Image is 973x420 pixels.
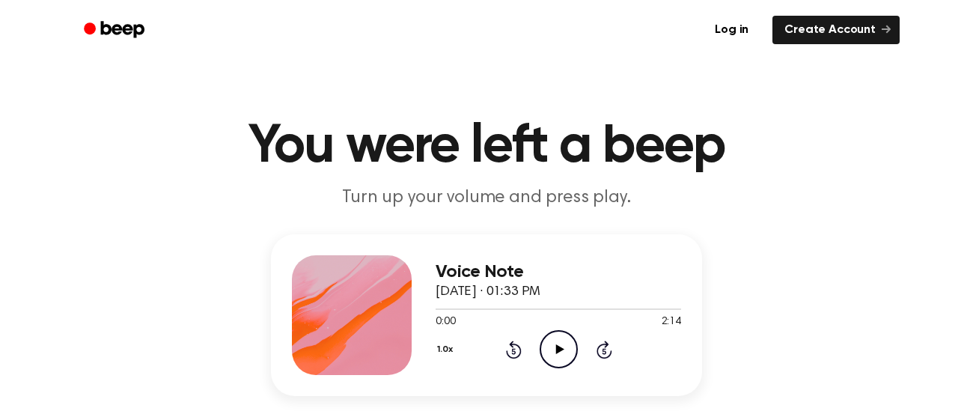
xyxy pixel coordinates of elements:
span: 0:00 [436,314,455,330]
h3: Voice Note [436,262,681,282]
h1: You were left a beep [103,120,870,174]
button: 1.0x [436,337,458,362]
span: 2:14 [662,314,681,330]
a: Log in [700,13,763,47]
span: [DATE] · 01:33 PM [436,285,540,299]
a: Create Account [772,16,900,44]
p: Turn up your volume and press play. [199,186,774,210]
a: Beep [73,16,158,45]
